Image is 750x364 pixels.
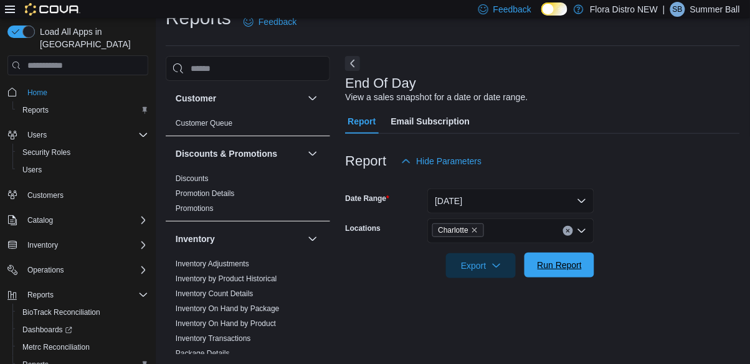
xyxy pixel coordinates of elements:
button: Open list of options [577,226,587,236]
a: Customer Queue [176,119,232,128]
div: Summer Ball [670,2,685,17]
button: Users [2,126,153,144]
button: Users [12,161,153,179]
button: Next [345,56,360,71]
span: Reports [27,290,54,300]
a: Inventory On Hand by Product [176,319,276,328]
button: Operations [2,261,153,279]
div: Customer [166,116,330,136]
span: Load All Apps in [GEOGRAPHIC_DATA] [35,26,148,50]
p: Summer Ball [690,2,740,17]
button: Catalog [22,213,58,228]
a: Promotions [176,204,214,213]
p: Flora Distro NEW [590,2,658,17]
a: Discounts [176,174,209,183]
a: Feedback [239,9,301,34]
input: Dark Mode [541,2,567,16]
a: Home [22,85,52,100]
span: Security Roles [22,147,70,157]
button: Security Roles [12,144,153,161]
span: Operations [27,265,64,275]
a: Inventory by Product Historical [176,274,277,283]
img: Cova [25,3,80,16]
span: Feedback [493,3,531,16]
button: Clear input [563,226,573,236]
span: Reports [22,287,148,302]
span: Export [453,253,508,278]
button: [DATE] [427,189,594,213]
p: | [663,2,665,17]
a: Reports [17,103,54,118]
a: Metrc Reconciliation [17,340,95,355]
button: Discounts & Promotions [305,146,320,161]
span: Run Report [538,259,582,271]
button: Metrc Reconciliation [12,338,153,356]
h3: Inventory [176,233,215,245]
span: Hide Parameters [416,155,482,167]
button: Customer [305,91,320,106]
button: Run Report [525,253,594,278]
a: Inventory Transactions [176,334,251,343]
a: Package Details [176,349,230,358]
button: Users [22,128,52,142]
button: Customers [2,186,153,204]
h3: End Of Day [345,76,416,91]
span: Catalog [22,213,148,228]
span: Inventory On Hand by Product [176,319,276,329]
span: Inventory Transactions [176,334,251,343]
span: Promotion Details [176,189,235,198]
button: Reports [2,286,153,304]
span: Users [22,165,42,175]
button: Reports [22,287,59,302]
span: Users [22,128,148,142]
a: Promotion Details [176,189,235,198]
button: Hide Parameters [396,149,487,174]
span: Home [27,88,47,98]
button: BioTrack Reconciliation [12,304,153,321]
a: Dashboards [12,321,153,338]
a: Inventory Count Details [176,289,254,298]
span: Security Roles [17,145,148,160]
span: Email Subscription [391,109,470,134]
span: Charlotte [432,223,484,237]
button: Inventory [305,231,320,246]
span: Discounts [176,174,209,184]
span: Inventory [22,238,148,253]
button: Export [446,253,516,278]
span: Dashboards [22,325,72,335]
span: Promotions [176,203,214,213]
a: Inventory On Hand by Package [176,304,280,313]
span: BioTrack Reconciliation [22,307,100,317]
div: Discounts & Promotions [166,171,330,221]
button: Discounts & Promotions [176,147,303,160]
span: Inventory [27,240,58,250]
span: Users [27,130,47,140]
button: Inventory [176,233,303,245]
span: Inventory by Product Historical [176,274,277,284]
span: Operations [22,263,148,278]
button: Inventory [2,236,153,254]
span: Dashboards [17,322,148,337]
button: Catalog [2,212,153,229]
button: Customer [176,92,303,105]
span: SB [673,2,683,17]
h3: Customer [176,92,216,105]
span: Reports [22,105,49,115]
h3: Discounts & Promotions [176,147,277,160]
a: Inventory Adjustments [176,259,249,268]
span: BioTrack Reconciliation [17,305,148,320]
label: Date Range [345,194,389,203]
span: Report [348,109,376,134]
a: BioTrack Reconciliation [17,305,105,320]
span: Inventory Adjustments [176,259,249,269]
a: Security Roles [17,145,75,160]
a: Customers [22,188,69,203]
div: View a sales snapshot for a date or date range. [345,91,528,104]
span: Package Details [176,348,230,358]
button: Inventory [22,238,63,253]
span: Customers [22,187,148,203]
button: Remove Charlotte from selection in this group [471,226,478,234]
span: Catalog [27,215,53,225]
span: Reports [17,103,148,118]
